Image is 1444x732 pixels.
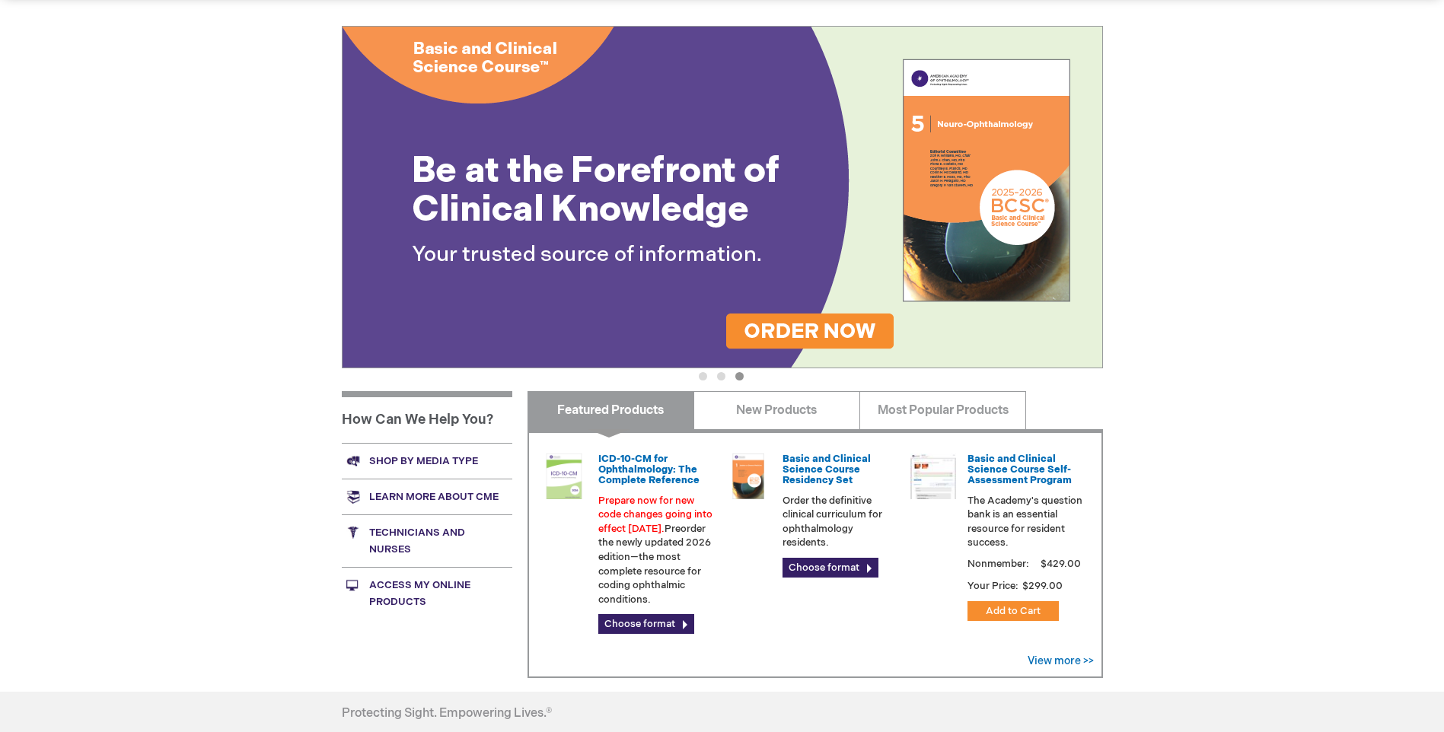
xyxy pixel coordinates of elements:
[986,605,1041,617] span: Add to Cart
[1028,654,1094,667] a: View more >>
[859,391,1026,429] a: Most Popular Products
[342,567,512,619] a: Access My Online Products
[967,494,1083,550] p: The Academy's question bank is an essential resource for resident success.
[541,454,587,499] img: 0120008u_42.png
[910,454,956,499] img: bcscself_20.jpg
[967,601,1059,621] button: Add to Cart
[1021,580,1065,592] span: $299.00
[693,391,860,429] a: New Products
[717,372,725,380] button: 2 of 3
[342,707,552,721] h4: Protecting Sight. Empowering Lives.®
[528,391,694,429] a: Featured Products
[967,580,1018,592] strong: Your Price:
[735,372,744,380] button: 3 of 3
[783,453,871,487] a: Basic and Clinical Science Course Residency Set
[598,614,694,634] a: Choose format
[967,555,1029,574] strong: Nonmember:
[342,391,512,443] h1: How Can We Help You?
[1038,558,1083,570] span: $429.00
[699,372,707,380] button: 1 of 3
[783,558,878,578] a: Choose format
[342,443,512,479] a: Shop by media type
[342,479,512,514] a: Learn more about CME
[342,514,512,567] a: Technicians and nurses
[967,453,1072,487] a: Basic and Clinical Science Course Self-Assessment Program
[598,494,714,607] p: Preorder the newly updated 2026 edition—the most complete resource for coding ophthalmic conditions.
[598,495,712,535] font: Prepare now for new code changes going into effect [DATE].
[725,454,771,499] img: 02850963u_47.png
[783,494,898,550] p: Order the definitive clinical curriculum for ophthalmology residents.
[598,453,700,487] a: ICD-10-CM for Ophthalmology: The Complete Reference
